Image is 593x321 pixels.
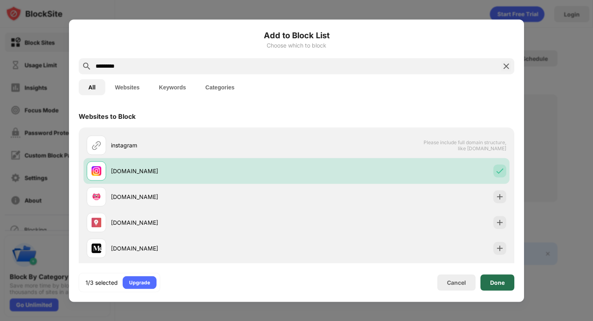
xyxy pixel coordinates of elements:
[490,279,505,286] div: Done
[86,278,118,286] div: 1/3 selected
[79,112,136,120] div: Websites to Block
[79,42,514,48] div: Choose which to block
[79,29,514,41] h6: Add to Block List
[105,79,149,95] button: Websites
[92,140,101,150] img: url.svg
[92,217,101,227] img: favicons
[92,166,101,176] img: favicons
[111,141,296,149] div: instagram
[111,218,296,227] div: [DOMAIN_NAME]
[111,244,296,253] div: [DOMAIN_NAME]
[196,79,244,95] button: Categories
[149,79,196,95] button: Keywords
[79,79,105,95] button: All
[501,61,511,71] img: search-close
[423,139,506,151] span: Please include full domain structure, like [DOMAIN_NAME]
[92,243,101,253] img: favicons
[111,193,296,201] div: [DOMAIN_NAME]
[82,61,92,71] img: search.svg
[92,192,101,201] img: favicons
[129,278,150,286] div: Upgrade
[111,167,296,175] div: [DOMAIN_NAME]
[447,279,466,286] div: Cancel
